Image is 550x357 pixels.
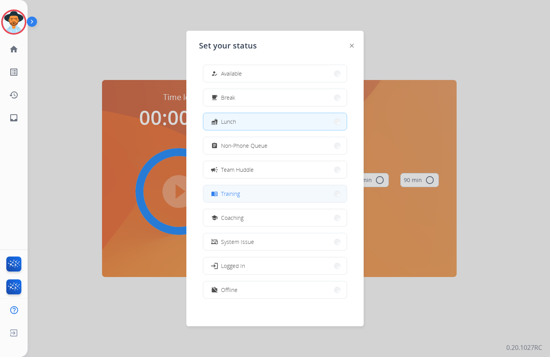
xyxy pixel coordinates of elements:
[350,44,354,48] img: close-button
[203,137,347,154] button: Non-Phone Queue
[203,65,347,82] button: Available
[221,93,235,102] span: Break
[506,343,542,352] p: 0.20.1027RC
[211,118,218,125] mat-icon: fastfood
[211,142,218,149] mat-icon: assignment
[3,11,25,33] img: avatar
[221,262,245,270] span: Logged In
[221,190,240,198] span: Training
[221,165,254,174] span: Team Huddle
[203,257,347,274] button: Logged In
[221,214,243,222] span: Coaching
[221,117,236,126] span: Lunch
[210,165,218,173] mat-icon: campaign
[211,214,218,221] mat-icon: school
[9,90,19,100] mat-icon: history
[9,67,19,77] mat-icon: list_alt
[203,209,347,226] button: Coaching
[211,190,218,197] mat-icon: menu_book
[203,113,347,130] button: Lunch
[221,286,238,294] span: Offline
[221,141,268,150] span: Non-Phone Queue
[9,45,19,54] mat-icon: home
[211,286,218,293] mat-icon: work_off
[211,238,218,245] mat-icon: phonelink_off
[199,40,257,51] span: Set your status
[203,281,347,298] button: Offline
[203,185,347,202] button: Training
[211,70,218,77] mat-icon: how_to_reg
[203,233,347,250] button: System Issue
[210,262,218,270] mat-icon: login
[9,113,19,123] mat-icon: inbox
[211,94,218,101] mat-icon: free_breakfast
[203,89,347,106] button: Break
[203,161,347,178] button: Team Huddle
[221,69,242,78] span: Available
[221,238,254,246] span: System Issue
